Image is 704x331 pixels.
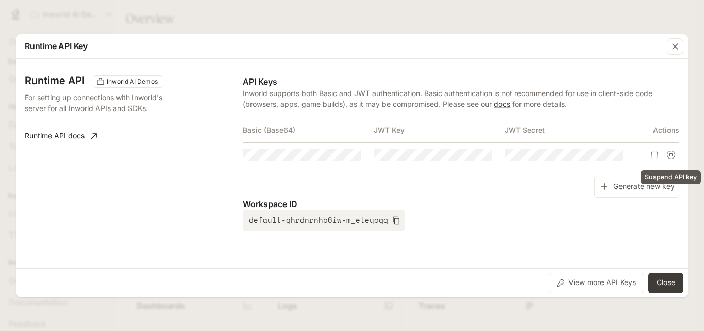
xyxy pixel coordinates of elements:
span: Inworld AI Demos [103,77,162,86]
button: Close [648,273,683,293]
p: Inworld supports both Basic and JWT authentication. Basic authentication is not recommended for u... [243,88,679,109]
button: Delete API key [646,147,663,163]
div: These keys will apply to your current workspace only [93,75,163,88]
th: Actions [635,118,679,143]
p: API Keys [243,75,679,88]
p: For setting up connections with Inworld's server for all Inworld APIs and SDKs. [25,92,182,114]
button: View more API Keys [549,273,644,293]
a: Runtime API docs [21,126,101,147]
div: Suspend API key [641,170,701,184]
h3: Runtime API [25,75,85,86]
th: Basic (Base64) [243,118,374,143]
th: JWT Key [374,118,505,143]
button: Generate new key [594,176,679,198]
button: default-qhrdnrnhb6iw-m_eteyogg [243,210,405,231]
a: docs [494,100,510,108]
p: Runtime API Key [25,40,88,52]
button: Suspend API key [663,147,679,163]
p: Workspace ID [243,198,679,210]
th: JWT Secret [505,118,635,143]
